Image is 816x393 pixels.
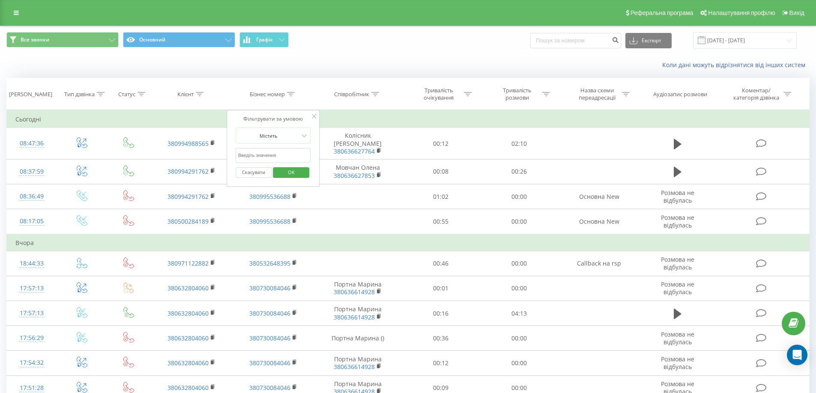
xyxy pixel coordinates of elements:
[15,280,48,297] div: 17:57:13
[402,326,480,351] td: 00:36
[530,33,621,48] input: Пошук за номером
[480,128,559,160] td: 02:10
[661,189,694,204] span: Розмова не відбулась
[731,87,781,101] div: Коментар/категорія дзвінка
[661,330,694,346] span: Розмова не відбулась
[167,217,209,225] a: 380500284189
[662,61,810,69] a: Коли дані можуть відрізнятися вiд інших систем
[661,280,694,296] span: Розмова не відбулась
[494,87,540,101] div: Тривалість розмови
[314,276,402,301] td: Портна Марина
[21,36,49,43] span: Все звонки
[334,147,375,155] a: 380636627764
[480,251,559,276] td: 00:00
[402,276,480,301] td: 00:01
[574,87,620,101] div: Назва схеми переадресації
[653,91,707,98] div: Аудіозапис розмови
[402,209,480,234] td: 00:55
[15,305,48,322] div: 17:57:13
[249,359,290,367] a: 380730084046
[402,301,480,326] td: 00:16
[236,115,311,123] div: Фільтрувати за умовою
[558,209,640,234] td: Основна New
[15,188,48,205] div: 08:36:49
[15,355,48,371] div: 17:54:32
[334,313,375,321] a: 380636614928
[7,111,810,128] td: Сьогодні
[787,345,807,365] div: Open Intercom Messenger
[334,171,375,180] a: 380636627853
[789,9,804,16] span: Вихід
[314,351,402,375] td: Портна Марина
[256,37,273,43] span: Графік
[118,91,135,98] div: Статус
[558,184,640,209] td: Основна New
[334,91,369,98] div: Співробітник
[167,359,209,367] a: 380632804060
[480,209,559,234] td: 00:00
[314,301,402,326] td: Портна Марина
[480,301,559,326] td: 04:13
[15,163,48,180] div: 08:37:59
[15,330,48,346] div: 17:56:29
[661,355,694,371] span: Розмова не відбулась
[167,139,209,148] a: 380994988565
[402,184,480,209] td: 01:02
[249,309,290,317] a: 380730084046
[279,165,303,179] span: OK
[15,213,48,230] div: 08:17:05
[402,251,480,276] td: 00:46
[249,217,290,225] a: 380995536688
[9,91,52,98] div: [PERSON_NAME]
[314,128,402,160] td: Колісник [PERSON_NAME]
[402,159,480,184] td: 00:08
[177,91,194,98] div: Клієнт
[167,284,209,292] a: 380632804060
[236,148,311,163] input: Введіть значення
[123,32,235,47] button: Основний
[625,33,672,48] button: Експорт
[480,276,559,301] td: 00:00
[480,184,559,209] td: 00:00
[239,32,289,47] button: Графік
[661,213,694,229] span: Розмова не відбулась
[661,255,694,271] span: Розмова не відбулась
[236,167,272,178] button: Скасувати
[273,167,310,178] button: OK
[167,167,209,175] a: 380994291762
[249,192,290,201] a: 380995536688
[708,9,775,16] span: Налаштування профілю
[167,384,209,392] a: 380632804060
[416,87,462,101] div: Тривалість очікування
[15,135,48,152] div: 08:47:36
[167,309,209,317] a: 380632804060
[334,288,375,296] a: 380636614928
[480,326,559,351] td: 00:00
[167,192,209,201] a: 380994291762
[249,384,290,392] a: 380730084046
[402,351,480,375] td: 00:12
[314,326,402,351] td: Портна Марина ()
[480,351,559,375] td: 00:00
[167,259,209,267] a: 380971122882
[15,255,48,272] div: 18:44:33
[314,159,402,184] td: Мовчан Олена
[558,251,640,276] td: Callback на rsp
[480,159,559,184] td: 00:26
[249,284,290,292] a: 380730084046
[631,9,693,16] span: Реферальна програма
[402,128,480,160] td: 00:12
[334,363,375,371] a: 380636614928
[249,259,290,267] a: 380532648395
[6,32,119,47] button: Все звонки
[250,91,285,98] div: Бізнес номер
[64,91,95,98] div: Тип дзвінка
[167,334,209,342] a: 380632804060
[249,334,290,342] a: 380730084046
[7,234,810,251] td: Вчора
